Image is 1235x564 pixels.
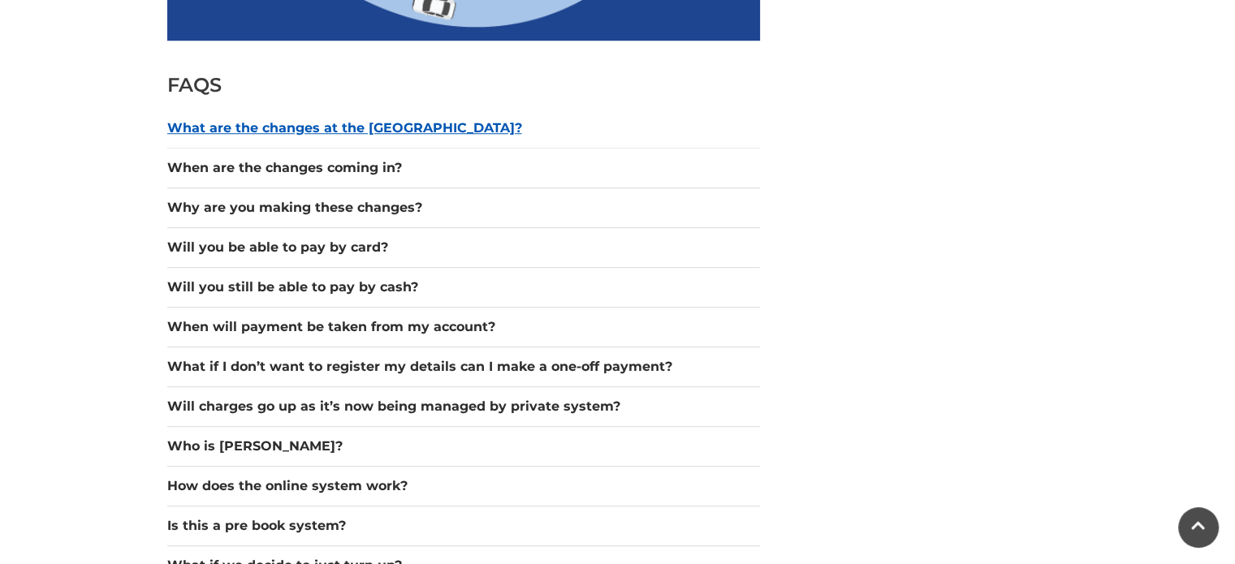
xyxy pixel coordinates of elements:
button: What are the changes at the [GEOGRAPHIC_DATA]? [167,118,760,138]
button: Will charges go up as it’s now being managed by private system? [167,397,760,416]
button: When will payment be taken from my account? [167,317,760,337]
button: Will you be able to pay by card? [167,238,760,257]
button: How does the online system work? [167,476,760,496]
button: Who is [PERSON_NAME]? [167,437,760,456]
button: Will you still be able to pay by cash? [167,278,760,297]
button: Is this a pre book system? [167,516,760,536]
button: When are the changes coming in? [167,158,760,178]
span: FAQS [167,73,222,97]
button: What if I don’t want to register my details can I make a one-off payment? [167,357,760,377]
button: Why are you making these changes? [167,198,760,217]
